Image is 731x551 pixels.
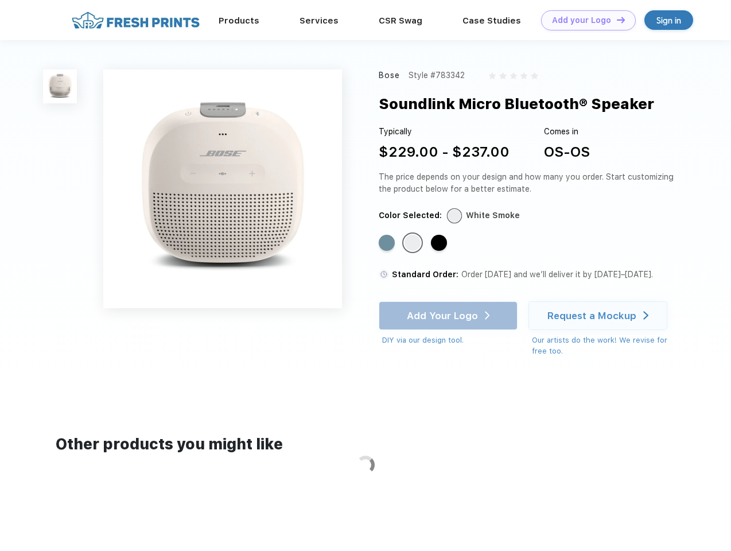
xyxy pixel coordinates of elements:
[68,10,203,30] img: fo%20logo%202.webp
[379,209,442,222] div: Color Selected:
[103,69,342,308] img: func=resize&h=640
[466,209,520,222] div: White Smoke
[405,235,421,251] div: White Smoke
[379,15,422,26] a: CSR Swag
[379,171,678,195] div: The price depends on your design and how many you order. Start customizing the product below for ...
[461,270,653,279] span: Order [DATE] and we’ll deliver it by [DATE]–[DATE].
[43,69,77,103] img: func=resize&h=100
[510,72,517,79] img: gray_star.svg
[644,10,693,30] a: Sign in
[531,72,538,79] img: gray_star.svg
[379,142,510,162] div: $229.00 - $237.00
[532,335,678,357] div: Our artists do the work! We revise for free too.
[379,93,654,115] div: Soundlink Micro Bluetooth® Speaker
[643,311,648,320] img: white arrow
[300,15,339,26] a: Services
[379,69,401,82] div: Bose
[431,235,447,251] div: Black
[219,15,259,26] a: Products
[379,269,389,280] img: standard order
[544,142,590,162] div: OS-OS
[552,15,611,25] div: Add your Logo
[382,335,518,346] div: DIY via our design tool.
[379,126,510,138] div: Typically
[547,310,636,321] div: Request a Mockup
[409,69,465,82] div: Style #783342
[499,72,506,79] img: gray_star.svg
[56,433,675,456] div: Other products you might like
[489,72,496,79] img: gray_star.svg
[392,270,458,279] span: Standard Order:
[617,17,625,23] img: DT
[520,72,527,79] img: gray_star.svg
[379,235,395,251] div: Stone Blue
[544,126,590,138] div: Comes in
[656,14,681,27] div: Sign in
